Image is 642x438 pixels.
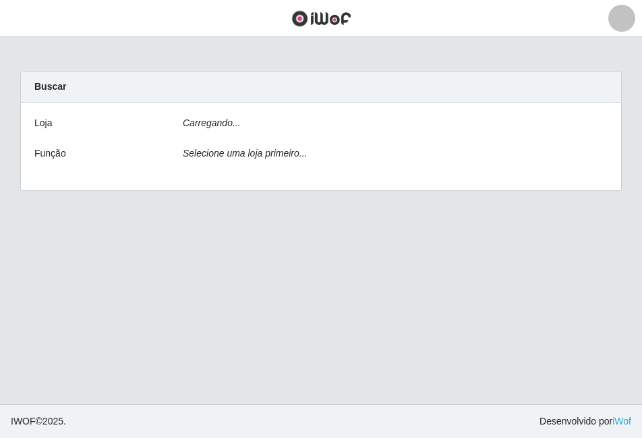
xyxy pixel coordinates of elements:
[11,414,66,429] span: © 2025 .
[612,416,631,427] a: iWof
[34,116,52,130] label: Loja
[11,416,36,427] span: IWOF
[539,414,631,429] span: Desenvolvido por
[183,148,307,159] i: Selecione uma loja primeiro...
[183,117,241,128] i: Carregando...
[34,81,66,92] strong: Buscar
[34,146,66,161] label: Função
[291,10,351,27] img: CoreUI Logo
